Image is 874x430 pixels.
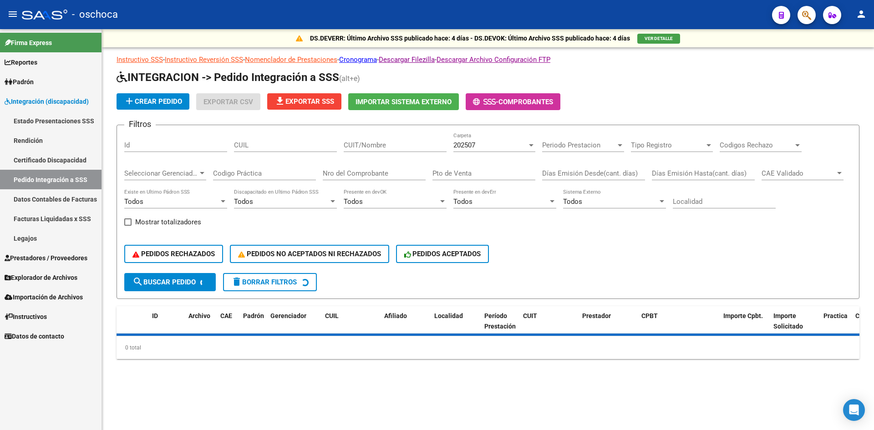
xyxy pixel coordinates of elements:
[453,197,473,206] span: Todos
[203,98,253,106] span: Exportar CSV
[132,278,196,286] span: Buscar Pedido
[542,141,616,149] span: Periodo Prestacion
[720,141,793,149] span: Codigos Rechazo
[823,312,848,319] span: Practica
[165,56,243,64] a: Instructivo Reversión SSS
[381,306,431,346] datatable-header-cell: Afiliado
[124,118,156,131] h3: Filtros
[274,97,334,106] span: Exportar SSS
[267,306,321,346] datatable-header-cell: Gerenciador
[5,292,83,302] span: Importación de Archivos
[762,169,835,177] span: CAE Validado
[770,306,820,346] datatable-header-cell: Importe Solicitado
[185,306,217,346] datatable-header-cell: Archivo
[124,96,135,106] mat-icon: add
[124,169,198,177] span: Seleccionar Gerenciador
[117,56,163,64] a: Instructivo SSS
[843,399,865,421] div: Open Intercom Messenger
[152,312,158,319] span: ID
[431,306,481,346] datatable-header-cell: Localidad
[72,5,118,25] span: - oschoca
[434,312,463,319] span: Localidad
[481,306,519,346] datatable-header-cell: Período Prestación
[348,93,459,110] button: Importar Sistema Externo
[5,96,89,106] span: Integración (discapacidad)
[223,273,317,291] button: Borrar Filtros
[437,56,550,64] a: Descargar Archivo Configuración FTP
[563,197,582,206] span: Todos
[124,97,182,106] span: Crear Pedido
[124,245,223,263] button: PEDIDOS RECHAZADOS
[498,98,553,106] span: Comprobantes
[638,306,720,346] datatable-header-cell: CPBT
[344,197,363,206] span: Todos
[5,331,64,341] span: Datos de contacto
[7,9,18,20] mat-icon: menu
[5,38,52,48] span: Firma Express
[132,276,143,287] mat-icon: search
[582,312,611,319] span: Prestador
[234,197,253,206] span: Todos
[239,306,267,346] datatable-header-cell: Padrón
[339,74,360,83] span: (alt+e)
[773,312,803,330] span: Importe Solicitado
[196,93,260,110] button: Exportar CSV
[230,245,389,263] button: PEDIDOS NO ACEPTADOS NI RECHAZADOS
[117,93,189,110] button: Crear Pedido
[217,306,239,346] datatable-header-cell: CAE
[519,306,579,346] datatable-header-cell: CUIT
[466,93,560,110] button: -Comprobantes
[238,250,381,258] span: PEDIDOS NO ACEPTADOS NI RECHAZADOS
[220,312,232,319] span: CAE
[5,273,77,283] span: Explorador de Archivos
[117,55,859,65] p: - - - - -
[5,77,34,87] span: Padrón
[310,33,630,43] p: DS.DEVERR: Último Archivo SSS publicado hace: 4 días - DS.DEVOK: Último Archivo SSS publicado hac...
[245,56,337,64] a: Nomenclador de Prestaciones
[856,9,867,20] mat-icon: person
[453,141,475,149] span: 202507
[523,312,537,319] span: CUIT
[723,312,763,319] span: Importe Cpbt.
[484,312,516,330] span: Período Prestación
[124,197,143,206] span: Todos
[117,71,339,84] span: INTEGRACION -> Pedido Integración a SSS
[274,96,285,106] mat-icon: file_download
[645,36,673,41] span: VER DETALLE
[631,141,705,149] span: Tipo Registro
[820,306,852,346] datatable-header-cell: Practica
[473,98,498,106] span: -
[379,56,435,64] a: Descargar Filezilla
[5,312,47,322] span: Instructivos
[243,312,264,319] span: Padrón
[117,336,859,359] div: 0 total
[5,253,87,263] span: Prestadores / Proveedores
[132,250,215,258] span: PEDIDOS RECHAZADOS
[404,250,481,258] span: PEDIDOS ACEPTADOS
[231,278,297,286] span: Borrar Filtros
[5,57,37,67] span: Reportes
[321,306,381,346] datatable-header-cell: CUIL
[384,312,407,319] span: Afiliado
[135,217,201,228] span: Mostrar totalizadores
[720,306,770,346] datatable-header-cell: Importe Cpbt.
[148,306,185,346] datatable-header-cell: ID
[637,34,680,44] button: VER DETALLE
[641,312,658,319] span: CPBT
[325,312,339,319] span: CUIL
[270,312,306,319] span: Gerenciador
[124,273,216,291] button: Buscar Pedido
[396,245,489,263] button: PEDIDOS ACEPTADOS
[579,306,638,346] datatable-header-cell: Prestador
[339,56,377,64] a: Cronograma
[231,276,242,287] mat-icon: delete
[188,312,210,319] span: Archivo
[267,93,341,110] button: Exportar SSS
[356,98,452,106] span: Importar Sistema Externo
